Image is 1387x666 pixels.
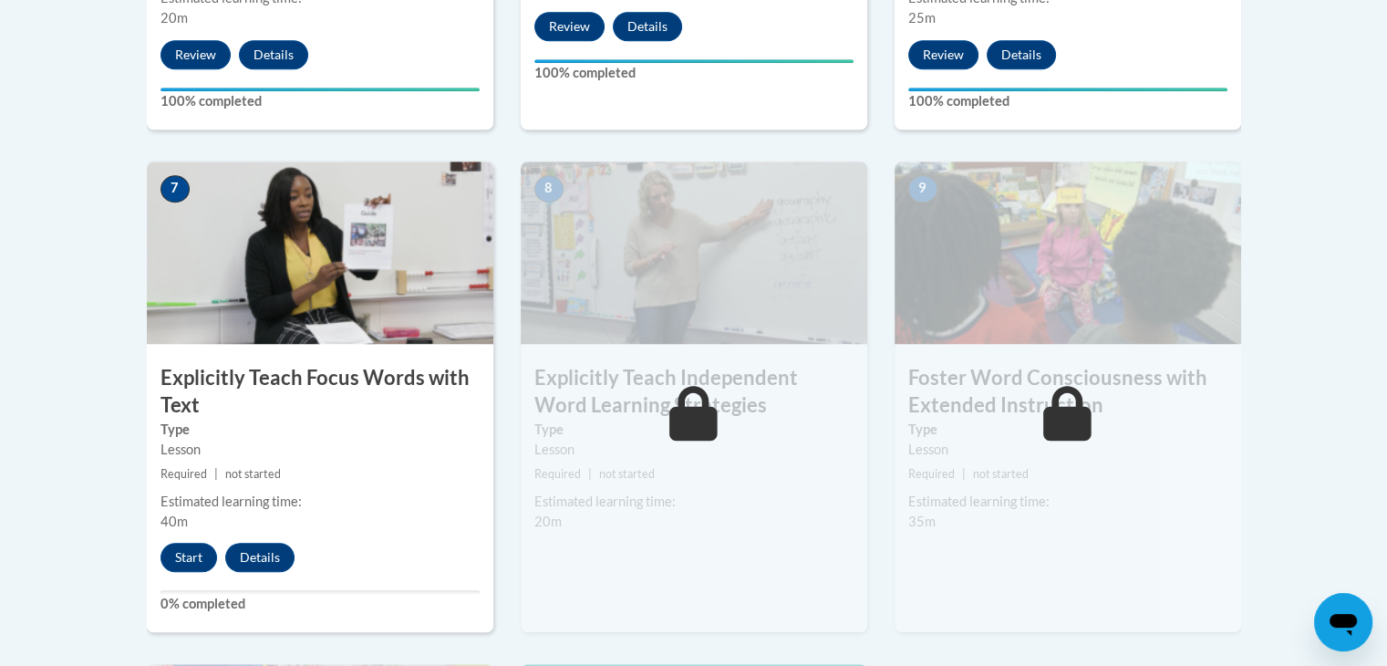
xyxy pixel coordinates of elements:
[895,161,1241,344] img: Course Image
[534,63,854,83] label: 100% completed
[160,88,480,91] div: Your progress
[160,543,217,572] button: Start
[160,175,190,203] span: 7
[160,420,480,440] label: Type
[962,467,966,481] span: |
[214,467,218,481] span: |
[908,467,955,481] span: Required
[534,514,562,529] span: 20m
[613,12,682,41] button: Details
[534,467,581,481] span: Required
[160,467,207,481] span: Required
[147,161,493,344] img: Course Image
[908,88,1227,91] div: Your progress
[225,467,281,481] span: not started
[147,364,493,421] h3: Explicitly Teach Focus Words with Text
[160,594,480,614] label: 0% completed
[987,40,1056,69] button: Details
[908,40,978,69] button: Review
[1314,593,1372,651] iframe: Button to launch messaging window
[973,467,1029,481] span: not started
[908,91,1227,111] label: 100% completed
[599,467,655,481] span: not started
[534,492,854,512] div: Estimated learning time:
[160,514,188,529] span: 40m
[160,492,480,512] div: Estimated learning time:
[534,59,854,63] div: Your progress
[908,440,1227,460] div: Lesson
[908,420,1227,440] label: Type
[534,12,605,41] button: Review
[908,10,936,26] span: 25m
[521,161,867,344] img: Course Image
[534,420,854,440] label: Type
[521,364,867,421] h3: Explicitly Teach Independent Word Learning Strategies
[160,91,480,111] label: 100% completed
[908,492,1227,512] div: Estimated learning time:
[225,543,295,572] button: Details
[908,514,936,529] span: 35m
[588,467,592,481] span: |
[895,364,1241,421] h3: Foster Word Consciousness with Extended Instruction
[534,175,564,203] span: 8
[908,175,937,203] span: 9
[534,440,854,460] div: Lesson
[160,10,188,26] span: 20m
[239,40,308,69] button: Details
[160,440,480,460] div: Lesson
[160,40,231,69] button: Review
